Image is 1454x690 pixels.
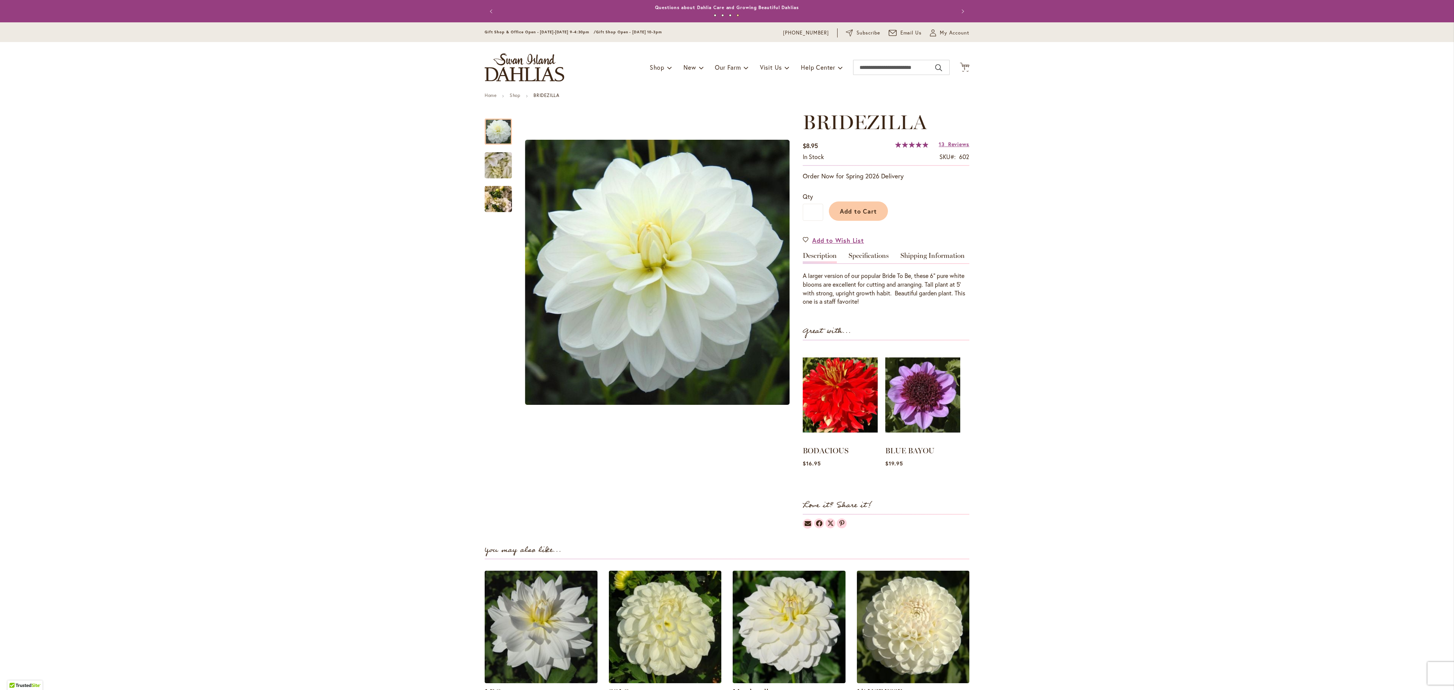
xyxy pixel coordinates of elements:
[900,29,922,37] span: Email Us
[930,29,969,37] button: My Account
[721,14,724,17] button: 2 of 4
[596,30,662,34] span: Gift Shop Open - [DATE] 10-3pm
[803,499,872,512] strong: Love it? Share it!
[471,145,526,186] img: BRIDEZILLA
[715,63,741,71] span: Our Farm
[964,66,966,71] span: 1
[729,14,732,17] button: 3 of 4
[650,63,665,71] span: Shop
[849,252,889,263] a: Specifications
[803,252,837,263] a: Description
[485,678,598,685] a: I DO
[525,140,790,405] img: BRIDEZILLA
[846,29,880,37] a: Subscribe
[857,678,970,685] a: L'ANCRESSE
[803,142,818,150] span: $8.95
[485,4,500,19] button: Previous
[939,140,944,148] span: 13
[803,272,969,306] div: A larger version of our popular Bride To Be, these 6" pure white blooms are excellent for cutting...
[803,153,824,161] div: Availability
[6,663,27,684] iframe: Launch Accessibility Center
[840,207,877,215] span: Add to Cart
[803,446,849,455] a: BODACIOUS
[655,5,799,10] a: Questions about Dahlia Care and Growing Beautiful Dahlias
[895,142,928,148] div: 99%
[889,29,922,37] a: Email Us
[783,29,829,37] a: [PHONE_NUMBER]
[609,571,722,684] img: SOLO
[940,29,969,37] span: My Account
[939,153,956,161] strong: SKU
[609,678,722,685] a: SOLO
[954,4,969,19] button: Next
[485,92,496,98] a: Home
[837,518,847,528] a: Dahlias on Pinterest
[485,145,520,178] div: BRIDEZILLA
[736,14,739,17] button: 4 of 4
[803,325,851,337] strong: Great with...
[856,29,880,37] span: Subscribe
[939,140,969,148] a: 13 Reviews
[485,53,564,81] a: store logo
[825,518,835,528] a: Dahlias on Twitter
[510,92,520,98] a: Shop
[485,181,512,217] img: BRIDEZILLA
[829,201,888,221] button: Add to Cart
[485,111,520,145] div: BRIDEZILLA
[733,678,846,685] a: Marshmallow
[520,111,795,434] div: BRIDEZILLA
[714,14,716,17] button: 1 of 4
[520,111,830,434] div: Product Images
[812,236,864,245] span: Add to Wish List
[803,172,969,181] p: Order Now for Spring 2026 Delivery
[485,544,562,556] strong: You may also like...
[803,236,864,245] a: Add to Wish List
[760,63,782,71] span: Visit Us
[803,110,927,134] span: BRIDEZILLA
[960,62,969,73] button: 1
[948,140,969,148] span: Reviews
[485,178,512,212] div: BRIDEZILLA
[803,192,813,200] span: Qty
[485,30,596,34] span: Gift Shop & Office Open - [DATE]-[DATE] 9-4:30pm /
[803,252,969,306] div: Detailed Product Info
[900,252,965,263] a: Shipping Information
[520,111,795,434] div: BRIDEZILLABRIDEZILLABRIDEZILLA
[733,571,846,684] img: Marshmallow
[801,63,835,71] span: Help Center
[885,348,960,442] img: BLUE BAYOU
[857,571,970,684] img: L'ANCRESSE
[534,92,559,98] strong: BRIDEZILLA
[803,348,878,442] img: BODACIOUS
[803,460,821,467] span: $16.95
[959,153,969,161] div: 602
[485,571,598,684] img: I DO
[885,460,903,467] span: $19.95
[885,446,934,455] a: BLUE BAYOU
[683,63,696,71] span: New
[814,518,824,528] a: Dahlias on Facebook
[803,153,824,161] span: In stock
